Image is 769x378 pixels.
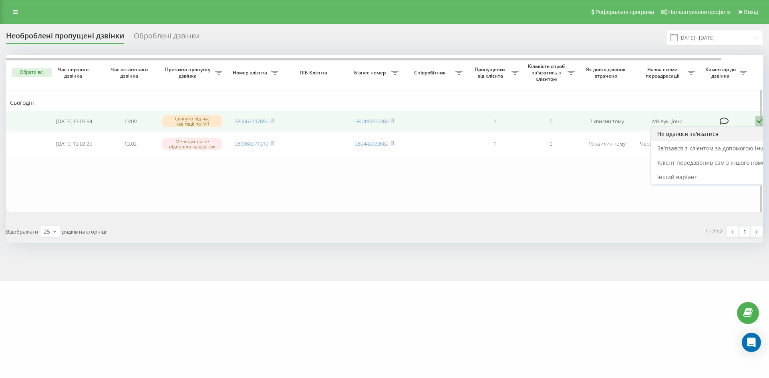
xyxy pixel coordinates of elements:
[596,9,654,15] span: Реферальна програма
[523,111,579,132] td: 0
[639,66,688,79] span: Назва схеми переадресації
[62,228,106,235] span: рядків на сторінці
[46,133,102,154] td: [DATE] 13:02:25
[134,32,199,44] div: Оброблені дзвінки
[523,133,579,154] td: 0
[46,111,102,132] td: [DATE] 13:09:54
[705,227,723,235] div: 1 - 2 з 2
[467,111,523,132] td: 1
[635,133,699,154] td: Черга +IVR Коллцентр
[471,66,511,79] span: Пропущених від клієнта
[289,70,340,76] span: ПІБ Клієнта
[6,228,38,235] span: Відображати
[235,118,268,125] a: 380667197856
[235,140,268,147] a: 380960071319
[635,111,699,132] td: IVR Аукціони
[744,9,758,15] span: Вихід
[355,118,389,125] a: 380443906380
[585,66,628,79] span: Як довго дзвінок втрачено
[44,228,50,236] div: 25
[657,173,697,181] span: Інший варіант
[350,70,391,76] span: Бізнес номер
[162,66,215,79] span: Причина пропуску дзвінка
[467,133,523,154] td: 1
[703,66,740,79] span: Коментар до дзвінка
[527,63,568,82] span: Кількість спроб зв'язатись з клієнтом
[162,138,222,150] div: Менеджери не відповіли на дзвінок
[355,140,389,147] a: 380443923682
[162,115,222,127] div: Скинуто під час навігації по IVR
[657,130,719,138] span: Не вдалося зв'язатися
[52,66,96,79] span: Час першого дзвінка
[579,111,635,132] td: 7 хвилин тому
[407,70,455,76] span: Співробітник
[109,66,152,79] span: Час останнього дзвінка
[579,133,635,154] td: 15 хвилин тому
[668,9,731,15] span: Налаштування профілю
[6,32,124,44] div: Необроблені пропущені дзвінки
[230,70,271,76] span: Номер клієнта
[102,133,158,154] td: 13:02
[12,68,52,77] button: Обрати всі
[739,226,751,237] a: 1
[102,111,158,132] td: 13:09
[742,333,761,352] div: Open Intercom Messenger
